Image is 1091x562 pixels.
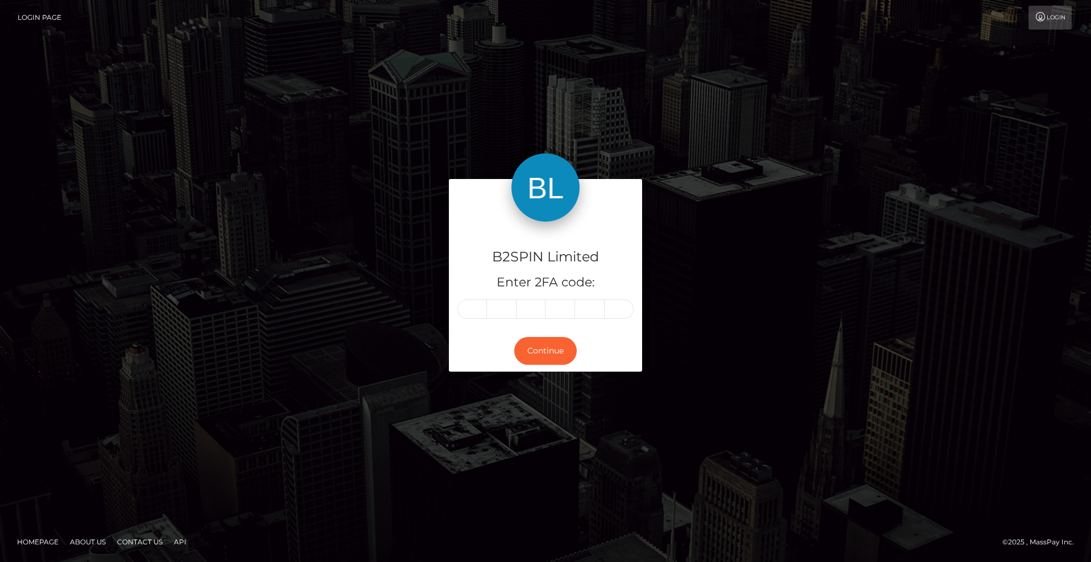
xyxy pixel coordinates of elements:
a: API [169,533,191,551]
a: About Us [65,533,110,551]
a: Homepage [13,533,63,551]
h4: B2SPIN Limited [457,247,634,267]
a: Login [1028,6,1072,30]
button: Continue [514,337,577,365]
div: © 2025 , MassPay Inc. [1002,536,1082,548]
a: Contact Us [113,533,167,551]
img: B2SPIN Limited [511,153,580,222]
h5: Enter 2FA code: [457,274,634,292]
a: Login Page [18,6,61,30]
